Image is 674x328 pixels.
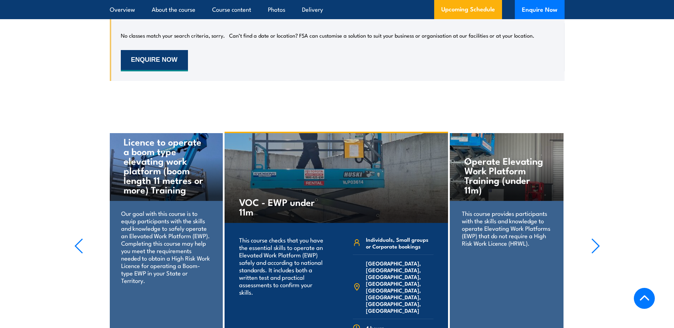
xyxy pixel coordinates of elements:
[121,50,188,71] button: ENQUIRE NOW
[462,209,551,247] p: This course provides participants with the skills and knowledge to operate Elevating Work Platfor...
[366,236,433,250] span: Individuals, Small groups or Corporate bookings
[124,137,208,194] h4: Licence to operate a boom type elevating work platform (boom length 11 metres or more) Training
[229,32,534,39] p: Can’t find a date or location? FSA can customise a solution to suit your business or organisation...
[464,156,549,194] h4: Operate Elevating Work Platform Training (under 11m)
[239,197,323,216] h4: VOC - EWP under 11m
[121,209,210,284] p: Our goal with this course is to equip participants with the skills and knowledge to safely operat...
[121,32,225,39] p: No classes match your search criteria, sorry.
[239,236,327,296] p: This course checks that you have the essential skills to operate an Elevated Work Platform (EWP) ...
[366,260,433,314] span: [GEOGRAPHIC_DATA], [GEOGRAPHIC_DATA], [GEOGRAPHIC_DATA], [GEOGRAPHIC_DATA], [GEOGRAPHIC_DATA], [G...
